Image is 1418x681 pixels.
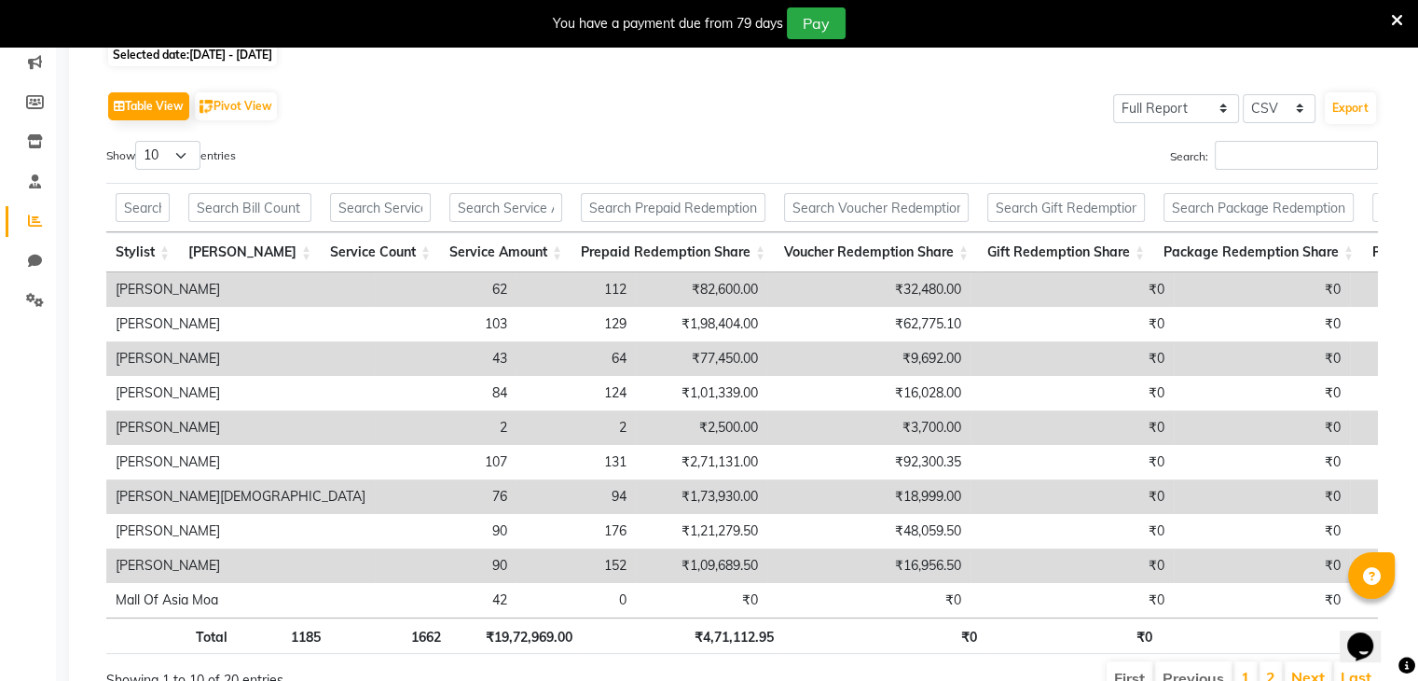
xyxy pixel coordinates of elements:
[516,272,636,307] td: 112
[330,618,449,654] th: 1662
[1174,479,1350,514] td: ₹0
[179,232,321,272] th: Bill Count: activate to sort column ascending
[449,193,562,222] input: Search Service Amount
[971,272,1174,307] td: ₹0
[1325,92,1376,124] button: Export
[449,618,582,654] th: ₹19,72,969.00
[636,445,767,479] td: ₹2,71,131.00
[636,583,767,618] td: ₹0
[571,232,775,272] th: Prepaid Redemption Share: activate to sort column ascending
[787,7,846,39] button: Pay
[516,549,636,583] td: 152
[200,100,213,114] img: pivot.png
[516,376,636,410] td: 124
[1174,307,1350,341] td: ₹0
[106,341,375,376] td: [PERSON_NAME]
[971,445,1174,479] td: ₹0
[135,141,200,170] select: Showentries
[375,376,516,410] td: 84
[1174,376,1350,410] td: ₹0
[767,376,971,410] td: ₹16,028.00
[188,193,311,222] input: Search Bill Count
[106,307,375,341] td: [PERSON_NAME]
[986,618,1162,654] th: ₹0
[106,376,375,410] td: [PERSON_NAME]
[767,445,971,479] td: ₹92,300.35
[636,514,767,549] td: ₹1,21,279.50
[1170,141,1378,170] label: Search:
[321,232,440,272] th: Service Count: activate to sort column ascending
[237,618,330,654] th: 1185
[195,92,277,120] button: Pivot View
[783,618,986,654] th: ₹0
[775,232,978,272] th: Voucher Redemption Share: activate to sort column ascending
[375,479,516,514] td: 76
[1174,583,1350,618] td: ₹0
[636,341,767,376] td: ₹77,450.00
[971,479,1174,514] td: ₹0
[106,410,375,445] td: [PERSON_NAME]
[971,410,1174,445] td: ₹0
[582,618,782,654] th: ₹4,71,112.95
[375,583,516,618] td: 42
[106,618,237,654] th: Total
[1174,341,1350,376] td: ₹0
[636,272,767,307] td: ₹82,600.00
[108,43,277,66] span: Selected date:
[581,193,765,222] input: Search Prepaid Redemption Share
[971,549,1174,583] td: ₹0
[636,549,767,583] td: ₹1,09,689.50
[1163,193,1354,222] input: Search Package Redemption Share
[106,583,375,618] td: Mall Of Asia Moa
[375,514,516,549] td: 90
[636,376,767,410] td: ₹1,01,339.00
[978,232,1154,272] th: Gift Redemption Share: activate to sort column ascending
[1340,606,1399,662] iframe: chat widget
[767,410,971,445] td: ₹3,700.00
[440,232,571,272] th: Service Amount: activate to sort column ascending
[1215,141,1378,170] input: Search:
[971,376,1174,410] td: ₹0
[330,193,431,222] input: Search Service Count
[375,410,516,445] td: 2
[375,549,516,583] td: 90
[636,410,767,445] td: ₹2,500.00
[106,549,375,583] td: [PERSON_NAME]
[767,272,971,307] td: ₹32,480.00
[106,272,375,307] td: [PERSON_NAME]
[1174,514,1350,549] td: ₹0
[106,232,179,272] th: Stylist: activate to sort column ascending
[116,193,170,222] input: Search Stylist
[987,193,1145,222] input: Search Gift Redemption Share
[189,48,272,62] span: [DATE] - [DATE]
[1174,445,1350,479] td: ₹0
[971,341,1174,376] td: ₹0
[1154,232,1363,272] th: Package Redemption Share: activate to sort column ascending
[767,341,971,376] td: ₹9,692.00
[516,445,636,479] td: 131
[971,514,1174,549] td: ₹0
[516,514,636,549] td: 176
[1174,410,1350,445] td: ₹0
[767,514,971,549] td: ₹48,059.50
[108,92,189,120] button: Table View
[106,141,236,170] label: Show entries
[784,193,969,222] input: Search Voucher Redemption Share
[516,341,636,376] td: 64
[767,583,971,618] td: ₹0
[375,341,516,376] td: 43
[767,307,971,341] td: ₹62,775.10
[636,479,767,514] td: ₹1,73,930.00
[106,445,375,479] td: [PERSON_NAME]
[1161,618,1367,654] th: ₹0
[1174,272,1350,307] td: ₹0
[106,514,375,549] td: [PERSON_NAME]
[553,14,783,34] div: You have a payment due from 79 days
[516,479,636,514] td: 94
[516,410,636,445] td: 2
[375,272,516,307] td: 62
[375,445,516,479] td: 107
[1174,549,1350,583] td: ₹0
[516,583,636,618] td: 0
[767,479,971,514] td: ₹18,999.00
